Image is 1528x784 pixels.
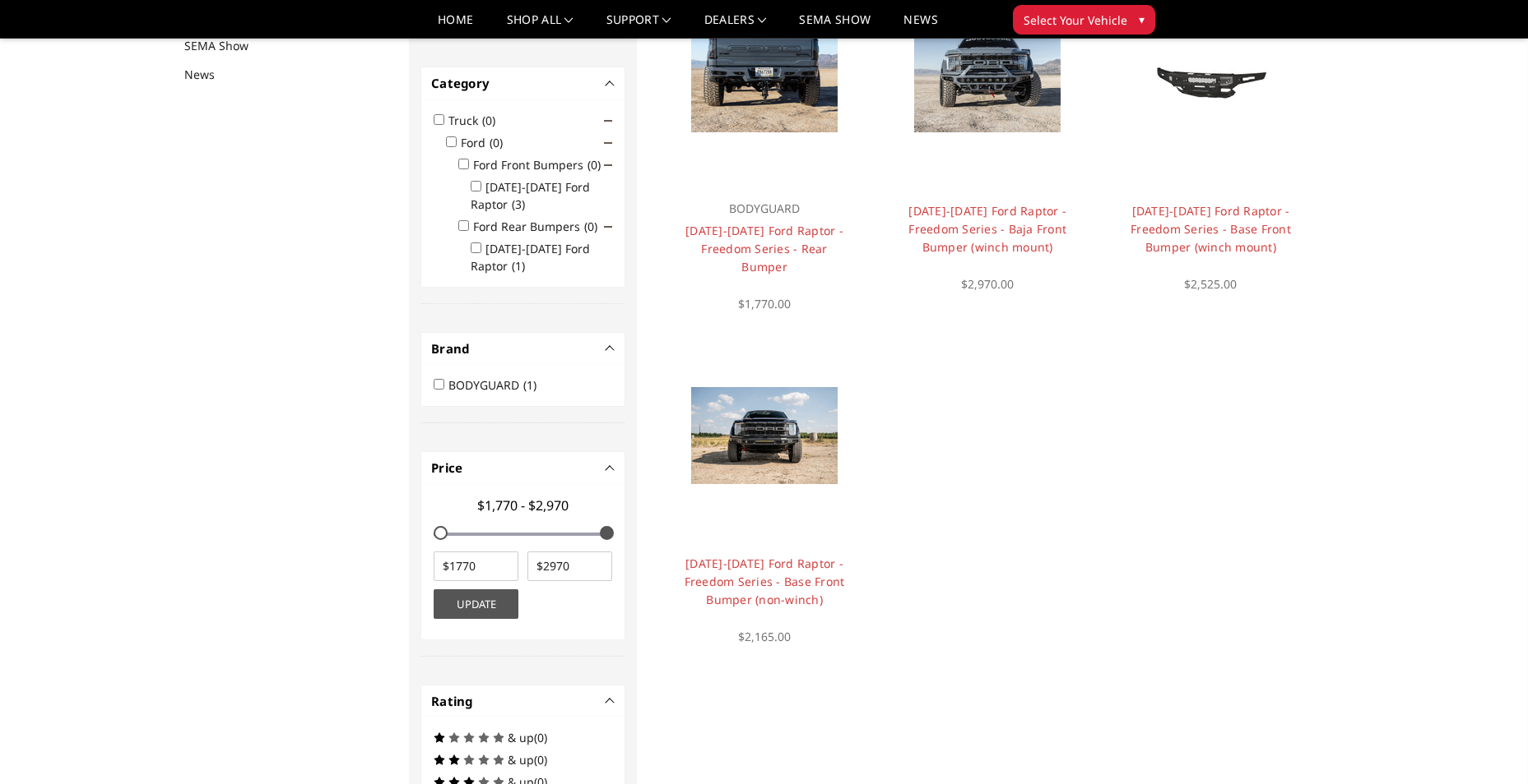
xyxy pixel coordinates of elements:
span: Click to show/hide children [604,139,612,147]
label: Ford Front Bumpers [473,157,611,173]
span: (1) [523,377,536,393]
a: [DATE]-[DATE] Ford Raptor - Freedom Series - Base Front Bumper (non-winch) [685,556,845,607]
input: $1770 [434,551,518,581]
a: [DATE]-[DATE] Ford Raptor - Freedom Series - Baja Front Bumper (winch mount) [908,203,1066,255]
a: SEMA Show [184,37,269,54]
span: Click to show/hide children [604,223,612,231]
span: (0) [588,157,601,173]
iframe: Chat Widget [1446,705,1528,784]
label: [DATE]-[DATE] Ford Raptor [471,241,590,274]
span: $2,525.00 [1184,276,1237,292]
h4: Price [431,459,615,477]
span: Select Your Vehicle [1024,12,1127,29]
span: (0) [584,219,597,234]
span: $2,165.00 [738,629,791,644]
a: [DATE]-[DATE] Ford Raptor - Freedom Series - Base Front Bumper (winch mount) [1131,203,1291,255]
label: Truck [448,113,505,128]
label: BODYGUARD [448,377,546,393]
button: - [606,344,615,353]
span: (0) [482,113,495,128]
a: [DATE]-[DATE] Ford Raptor - Freedom Series - Rear Bumper [685,223,843,274]
h4: Brand [431,339,615,358]
label: [DATE]-[DATE] Ford Raptor [471,179,590,212]
span: (0) [534,730,547,745]
h4: Category [431,74,615,93]
span: Click to show/hide children [604,117,612,125]
span: ▾ [1139,11,1145,28]
span: (3) [512,196,525,212]
input: $2970 [527,551,612,581]
a: News [184,66,235,83]
span: (0) [490,135,503,150]
span: $1,770.00 [738,296,791,311]
a: Support [606,14,671,38]
a: News [903,14,937,38]
span: $2,970.00 [961,276,1014,292]
h4: Rating [431,692,615,711]
span: (1) [512,258,525,274]
button: - [606,697,615,705]
label: Ford [461,135,513,150]
a: Home [438,14,473,38]
a: SEMA Show [799,14,871,38]
button: Update [434,589,518,619]
span: & up [508,752,534,768]
button: - [606,79,615,87]
span: (0) [534,752,547,768]
a: Dealers [704,14,767,38]
p: BODYGUARD [681,199,847,219]
button: Select Your Vehicle [1013,5,1155,35]
span: & up [508,730,534,745]
button: - [606,463,615,472]
label: Ford Rear Bumpers [473,219,607,234]
span: Click to show/hide children [604,161,612,169]
a: shop all [507,14,574,38]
